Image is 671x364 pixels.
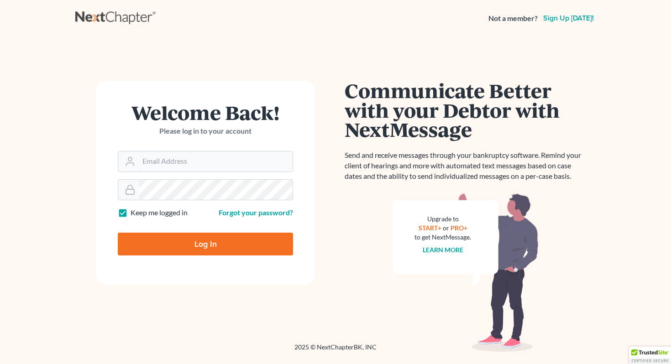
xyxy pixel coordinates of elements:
[75,343,596,359] div: 2025 © NextChapterBK, INC
[139,151,293,172] input: Email Address
[118,233,293,255] input: Log In
[393,192,539,352] img: nextmessage_bg-59042aed3d76b12b5cd301f8e5b87938c9018125f34e5fa2b7a6b67550977c72.svg
[414,214,471,224] div: Upgrade to
[118,103,293,122] h1: Welcome Back!
[345,150,587,182] p: Send and receive messages through your bankruptcy software. Remind your client of hearings and mo...
[443,224,449,232] span: or
[345,81,587,139] h1: Communicate Better with your Debtor with NextMessage
[118,126,293,136] p: Please log in to your account
[423,246,463,254] a: Learn more
[414,233,471,242] div: to get NextMessage.
[541,15,596,22] a: Sign up [DATE]!
[451,224,467,232] a: PRO+
[131,208,188,218] label: Keep me logged in
[419,224,441,232] a: START+
[219,208,293,217] a: Forgot your password?
[629,347,671,364] div: TrustedSite Certified
[488,13,538,24] strong: Not a member?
